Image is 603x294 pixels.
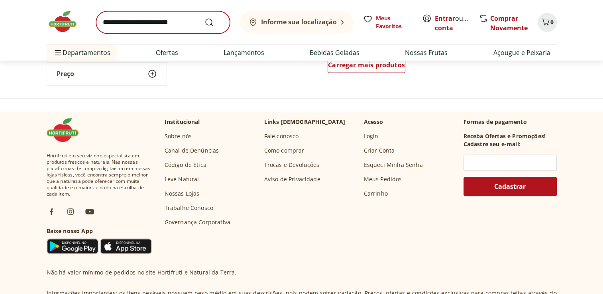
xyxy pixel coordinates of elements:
[464,118,557,126] p: Formas de pagamento
[47,118,86,142] img: Hortifruti
[57,70,74,78] span: Preço
[464,140,521,148] h3: Cadastre seu e-mail:
[47,238,98,254] img: Google Play Icon
[100,238,152,254] img: App Store Icon
[490,14,528,32] a: Comprar Novamente
[165,147,219,155] a: Canal de Denúncias
[310,48,359,57] a: Bebidas Geladas
[328,57,405,76] a: Carregar mais produtos
[47,63,167,85] button: Preço
[464,132,546,140] h3: Receba Ofertas e Promoções!
[53,43,110,62] span: Departamentos
[204,18,224,27] button: Submit Search
[405,48,448,57] a: Nossas Frutas
[538,13,557,32] button: Carrinho
[165,204,214,212] a: Trabalhe Conosco
[165,132,192,140] a: Sobre nós
[264,132,299,140] a: Fale conosco
[240,11,354,33] button: Informe sua localização
[264,118,346,126] p: Links [DEMOGRAPHIC_DATA]
[493,48,550,57] a: Açougue e Peixaria
[494,183,526,190] span: Cadastrar
[85,207,94,216] img: ytb
[96,11,230,33] input: search
[165,161,206,169] a: Código de Ética
[165,118,200,126] p: Institucional
[363,14,412,30] a: Meus Favoritos
[47,207,56,216] img: fb
[47,153,152,197] span: Hortifruti é o seu vizinho especialista em produtos frescos e naturais. Nas nossas plataformas de...
[328,62,405,68] span: Carregar mais produtos
[66,207,75,216] img: ig
[364,175,402,183] a: Meus Pedidos
[165,190,200,198] a: Nossas Lojas
[165,218,231,226] a: Governança Corporativa
[364,147,395,155] a: Criar Conta
[376,14,412,30] span: Meus Favoritos
[53,43,63,62] button: Menu
[264,161,320,169] a: Trocas e Devoluções
[264,175,320,183] a: Aviso de Privacidade
[156,48,178,57] a: Ofertas
[364,132,379,140] a: Login
[165,175,199,183] a: Leve Natural
[224,48,264,57] a: Lançamentos
[435,14,470,33] span: ou
[364,190,388,198] a: Carrinho
[264,147,304,155] a: Como comprar
[364,118,383,126] p: Acesso
[261,18,337,26] b: Informe sua localização
[550,18,554,26] span: 0
[435,14,455,23] a: Entrar
[364,161,423,169] a: Esqueci Minha Senha
[47,269,237,276] p: Não há valor mínimo de pedidos no site Hortifruti e Natural da Terra.
[464,177,557,196] button: Cadastrar
[47,227,152,235] h3: Baixe nosso App
[47,10,86,33] img: Hortifruti
[435,14,479,32] a: Criar conta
